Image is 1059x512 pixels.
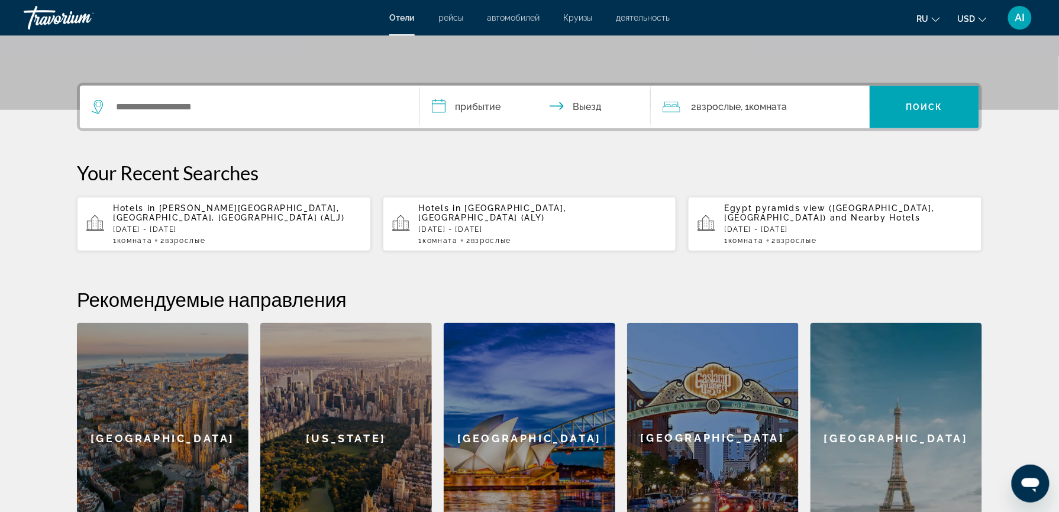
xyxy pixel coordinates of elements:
[438,13,463,22] a: рейсы
[917,10,940,27] button: Change language
[77,161,982,184] p: Your Recent Searches
[958,14,976,24] span: USD
[113,236,152,245] span: 1
[113,203,345,222] span: [PERSON_NAME][GEOGRAPHIC_DATA], [GEOGRAPHIC_DATA], [GEOGRAPHIC_DATA] (ALJ)
[724,225,973,234] p: [DATE] - [DATE]
[563,13,592,22] a: Круизы
[728,236,764,245] span: Комната
[487,13,540,22] a: автомобилей
[724,236,763,245] span: 1
[466,236,511,245] span: 2
[77,196,371,252] button: Hotels in [PERSON_NAME][GEOGRAPHIC_DATA], [GEOGRAPHIC_DATA], [GEOGRAPHIC_DATA] (ALJ)[DATE] - [DAT...
[906,102,943,112] span: Поиск
[383,196,677,252] button: Hotels in [GEOGRAPHIC_DATA], [GEOGRAPHIC_DATA] (ALY)[DATE] - [DATE]1Комната2Взрослые
[24,2,142,33] a: Travorium
[830,213,921,222] span: and Nearby Hotels
[1012,465,1050,503] iframe: Кнопка запуска окна обмена сообщениями
[113,225,361,234] p: [DATE] - [DATE]
[696,101,741,112] span: Взрослые
[419,203,567,222] span: [GEOGRAPHIC_DATA], [GEOGRAPHIC_DATA] (ALY)
[420,86,651,128] button: Check in and out dates
[958,10,987,27] button: Change currency
[160,236,205,245] span: 2
[419,203,461,213] span: Hotels in
[77,287,982,311] h2: Рекомендуемые направления
[870,86,979,128] button: Поиск
[471,236,511,245] span: Взрослые
[741,99,787,115] span: , 1
[1005,5,1035,30] button: User Menu
[749,101,787,112] span: Комната
[422,236,458,245] span: Комната
[80,86,979,128] div: Search widget
[113,203,156,213] span: Hotels in
[776,236,816,245] span: Взрослые
[688,196,982,252] button: Egypt pyramids view ([GEOGRAPHIC_DATA], [GEOGRAPHIC_DATA]) and Nearby Hotels[DATE] - [DATE]1Комна...
[616,13,670,22] a: деятельность
[1015,12,1025,24] span: AI
[724,203,935,222] span: Egypt pyramids view ([GEOGRAPHIC_DATA], [GEOGRAPHIC_DATA])
[917,14,929,24] span: ru
[389,13,415,22] a: Отели
[651,86,870,128] button: Travelers: 2 adults, 0 children
[419,225,667,234] p: [DATE] - [DATE]
[117,236,153,245] span: Комната
[165,236,205,245] span: Взрослые
[772,236,817,245] span: 2
[419,236,458,245] span: 1
[691,99,741,115] span: 2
